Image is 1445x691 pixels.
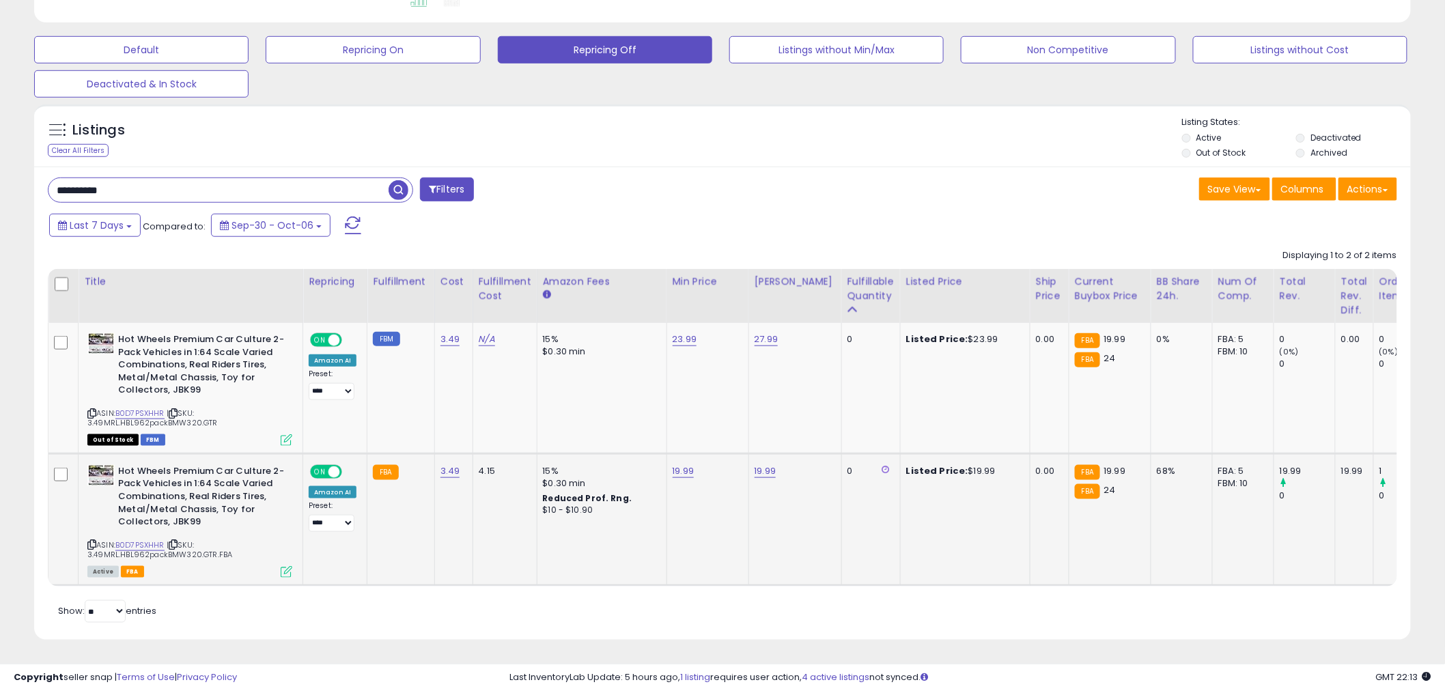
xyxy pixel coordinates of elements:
div: $23.99 [906,333,1020,345]
span: | SKU: 3.49MRL.HBL962packBMW320.GTR.FBA [87,539,232,560]
div: Last InventoryLab Update: 5 hours ago, requires user action, not synced. [510,671,1431,684]
div: Cost [440,274,467,289]
a: Privacy Policy [177,671,237,683]
div: Amazon AI [309,354,356,367]
small: FBA [1075,352,1100,367]
span: All listings that are currently out of stock and unavailable for purchase on Amazon [87,434,139,446]
div: Num of Comp. [1218,274,1268,303]
a: 19.99 [755,464,776,478]
label: Deactivated [1310,132,1362,143]
div: 0.00 [1036,333,1058,345]
div: 19.99 [1341,465,1363,477]
div: 15% [543,333,656,345]
p: Listing States: [1182,116,1411,129]
span: FBM [141,434,165,446]
div: BB Share 24h. [1157,274,1207,303]
div: Fulfillable Quantity [847,274,895,303]
div: FBA: 5 [1218,465,1263,477]
a: 27.99 [755,333,778,346]
div: Repricing [309,274,361,289]
img: 511-keUEfQL._SL40_.jpg [87,465,115,486]
div: Preset: [309,369,356,400]
span: Sep-30 - Oct-06 [232,218,313,232]
div: Displaying 1 to 2 of 2 items [1283,249,1397,262]
button: Repricing Off [498,36,712,64]
span: | SKU: 3.49MRL.HBL962packBMW320.GTR [87,408,218,428]
div: $19.99 [906,465,1020,477]
strong: Copyright [14,671,64,683]
button: Filters [420,178,473,201]
span: OFF [340,335,362,346]
span: ON [311,466,328,477]
span: Show: entries [58,604,156,617]
small: FBA [373,465,398,480]
button: Listings without Cost [1193,36,1407,64]
div: 0% [1157,333,1202,345]
div: Fulfillment Cost [479,274,531,303]
span: 19.99 [1104,333,1125,345]
div: ASIN: [87,333,292,445]
span: All listings currently available for purchase on Amazon [87,566,119,578]
div: FBM: 10 [1218,477,1263,490]
div: 0 [1379,333,1435,345]
button: Last 7 Days [49,214,141,237]
div: Ship Price [1036,274,1063,303]
button: Default [34,36,249,64]
small: FBA [1075,333,1100,348]
div: [PERSON_NAME] [755,274,836,289]
small: (0%) [1280,346,1299,357]
div: 19.99 [1280,465,1335,477]
b: Reduced Prof. Rng. [543,492,632,504]
button: Columns [1272,178,1336,201]
label: Archived [1310,147,1347,158]
div: 0 [1379,490,1435,502]
a: B0D7PSXHHR [115,539,165,551]
span: Compared to: [143,220,206,233]
div: Amazon Fees [543,274,661,289]
div: 0 [1379,358,1435,370]
div: 0 [847,333,890,345]
small: (0%) [1379,346,1399,357]
b: Hot Wheels Premium Car Culture 2-Pack Vehicles in 1:64 Scale Varied Combinations, Real Riders Tir... [118,333,284,400]
a: 4 active listings [802,671,870,683]
div: Total Rev. Diff. [1341,274,1368,318]
div: $0.30 min [543,345,656,358]
span: OFF [340,466,362,477]
div: Listed Price [906,274,1024,289]
img: 511-keUEfQL._SL40_.jpg [87,333,115,354]
span: 2025-10-14 22:13 GMT [1376,671,1431,683]
span: ON [311,335,328,346]
div: Preset: [309,501,356,532]
span: Columns [1281,182,1324,196]
a: 19.99 [673,464,695,478]
div: 0 [847,465,890,477]
b: Listed Price: [906,333,968,345]
div: Fulfillment [373,274,428,289]
div: Amazon AI [309,486,356,498]
a: B0D7PSXHHR [115,408,165,419]
div: seller snap | | [14,671,237,684]
div: Total Rev. [1280,274,1330,303]
span: 19.99 [1104,464,1125,477]
div: FBM: 10 [1218,345,1263,358]
small: Amazon Fees. [543,289,551,301]
label: Active [1196,132,1222,143]
a: 3.49 [440,333,460,346]
a: 3.49 [440,464,460,478]
div: Min Price [673,274,743,289]
div: 0.00 [1341,333,1363,345]
div: $10 - $10.90 [543,505,656,516]
button: Deactivated & In Stock [34,70,249,98]
button: Listings without Min/Max [729,36,944,64]
div: 68% [1157,465,1202,477]
button: Sep-30 - Oct-06 [211,214,331,237]
small: FBM [373,332,399,346]
span: 24 [1104,352,1115,365]
button: Non Competitive [961,36,1175,64]
div: 15% [543,465,656,477]
button: Actions [1338,178,1397,201]
a: 23.99 [673,333,697,346]
small: FBA [1075,465,1100,480]
span: FBA [121,566,144,578]
a: Terms of Use [117,671,175,683]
